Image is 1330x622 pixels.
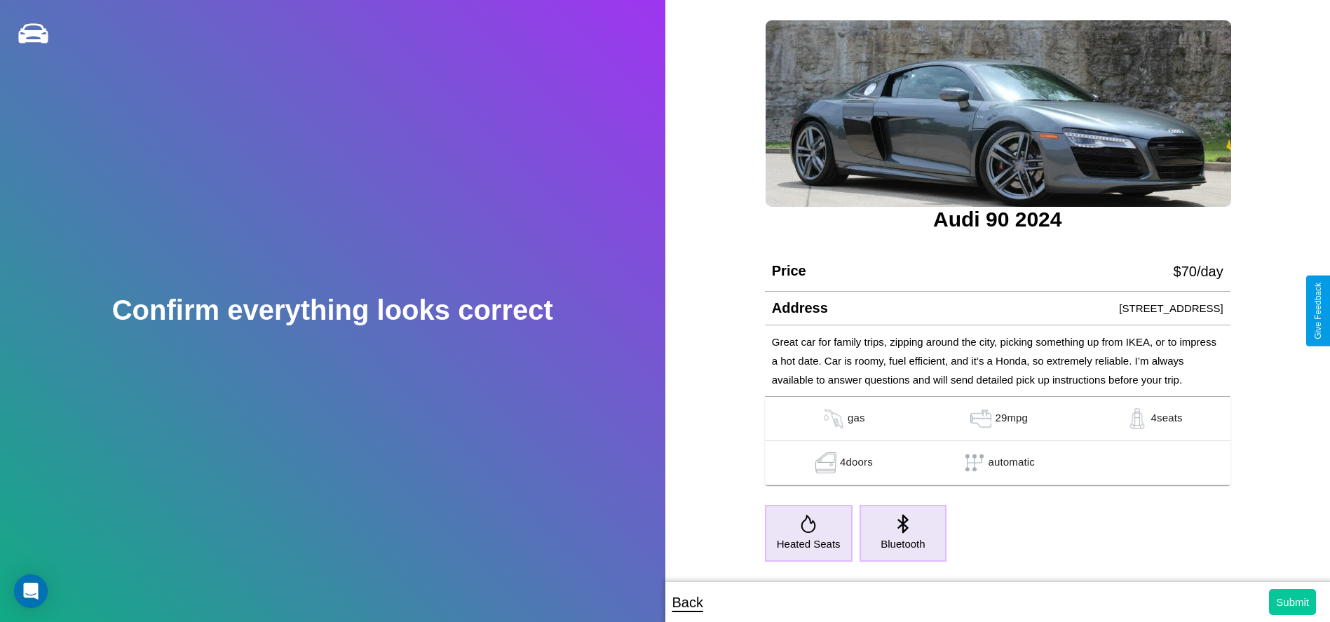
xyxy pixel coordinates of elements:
table: simple table [765,397,1230,485]
img: gas [967,408,995,429]
p: 4 doors [840,452,873,473]
h3: Audi 90 2024 [765,208,1230,231]
p: gas [848,408,865,429]
p: automatic [989,452,1035,473]
p: Bluetooth [881,534,925,553]
h4: Price [772,263,806,279]
p: 4 seats [1151,408,1183,429]
p: $ 70 /day [1174,259,1223,284]
div: Open Intercom Messenger [14,574,48,608]
h4: Address [772,300,828,316]
p: Heated Seats [777,534,841,553]
h2: Confirm everything looks correct [112,295,553,326]
img: gas [812,452,840,473]
button: Submit [1269,589,1316,615]
p: [STREET_ADDRESS] [1119,299,1223,318]
p: Back [672,590,703,615]
p: Great car for family trips, zipping around the city, picking something up from IKEA, or to impres... [772,332,1223,389]
p: 29 mpg [995,408,1028,429]
img: gas [1123,408,1151,429]
div: Give Feedback [1313,283,1323,339]
img: gas [820,408,848,429]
